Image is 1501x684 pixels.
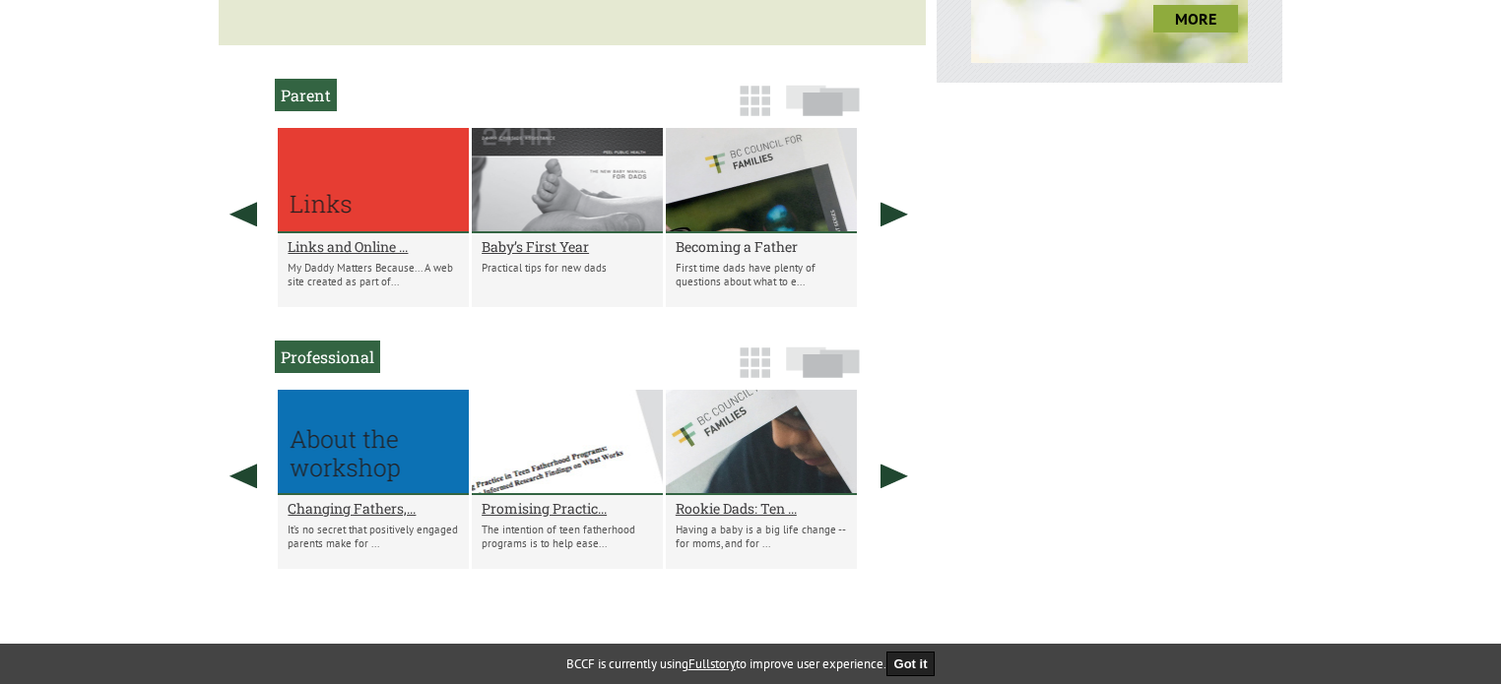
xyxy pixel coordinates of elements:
[666,128,857,307] li: Becoming a Father
[482,499,653,518] a: Promising Practic...
[278,390,469,569] li: Changing Fathers, Evolving Services
[288,261,459,288] p: My Daddy Matters Because... A web site created as part of...
[288,237,459,256] a: Links and Online ...
[482,261,653,275] p: Practical tips for new dads
[482,523,653,550] p: The intention of teen fatherhood programs is to help ease...
[780,94,866,126] a: Slide View
[786,346,860,378] img: slide-icon.png
[676,261,847,288] p: First time dads have plenty of questions about what to e...
[676,523,847,550] p: Having a baby is a big life change -- for moms, and for ...
[288,523,459,550] p: It’s no secret that positively engaged parents make for ...
[740,347,770,378] img: grid-icon.png
[676,499,847,518] a: Rookie Dads: Ten ...
[740,86,770,116] img: grid-icon.png
[780,356,866,388] a: Slide View
[472,390,663,569] li: Promising Practices in Teen Fatherhood Programs
[734,356,776,388] a: Grid View
[278,128,469,307] li: Links and Online Resources
[275,341,380,373] h2: Professional
[275,79,337,111] h2: Parent
[676,237,847,256] a: Becoming a Father
[288,499,459,518] a: Changing Fathers,...
[786,85,860,116] img: slide-icon.png
[886,652,936,676] button: Got it
[1153,5,1238,32] a: more
[734,94,776,126] a: Grid View
[666,390,857,569] li: Rookie Dads: Ten things every new mom should know
[472,128,663,307] li: Baby’s First Year
[688,655,736,672] a: Fullstory
[482,237,653,256] a: Baby’s First Year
